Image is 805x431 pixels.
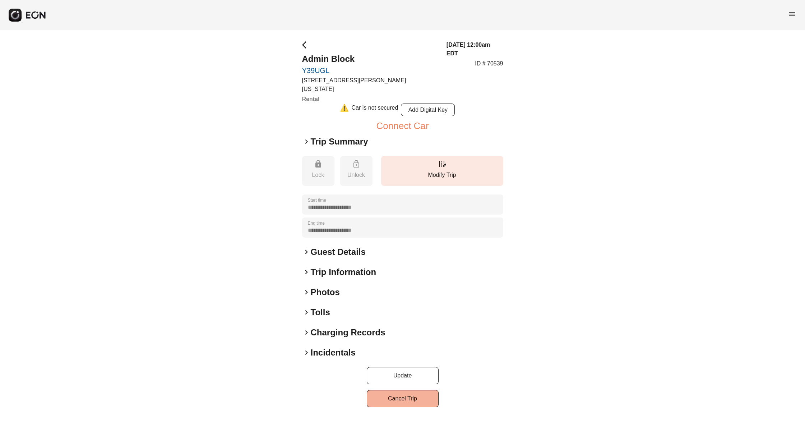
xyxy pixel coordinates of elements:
[311,327,385,338] h2: Charging Records
[302,328,311,337] span: keyboard_arrow_right
[302,248,311,256] span: keyboard_arrow_right
[302,268,311,276] span: keyboard_arrow_right
[340,104,349,116] div: ⚠️
[302,41,311,49] span: arrow_back_ios
[302,348,311,357] span: keyboard_arrow_right
[302,53,438,65] h2: Admin Block
[302,288,311,297] span: keyboard_arrow_right
[376,121,429,130] button: Connect Car
[381,156,503,186] button: Modify Trip
[788,10,796,18] span: menu
[447,41,503,58] h3: [DATE] 12:00am EDT
[385,171,500,179] p: Modify Trip
[302,308,311,317] span: keyboard_arrow_right
[311,347,356,358] h2: Incidentals
[367,367,439,384] button: Update
[438,160,447,168] span: edit_road
[401,104,455,116] button: Add Digital Key
[311,246,366,258] h2: Guest Details
[311,266,376,278] h2: Trip Information
[311,307,330,318] h2: Tolls
[475,59,503,68] p: ID # 70539
[367,390,439,407] button: Cancel Trip
[302,66,438,75] a: Y39UGL
[302,95,438,104] h3: Rental
[352,104,398,116] div: Car is not secured
[311,136,368,147] h2: Trip Summary
[311,286,340,298] h2: Photos
[302,76,438,93] p: [STREET_ADDRESS][PERSON_NAME][US_STATE]
[302,137,311,146] span: keyboard_arrow_right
